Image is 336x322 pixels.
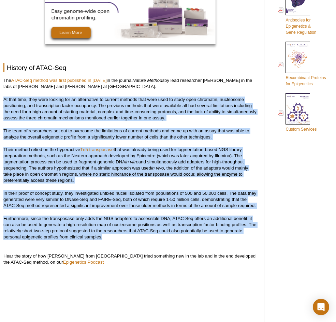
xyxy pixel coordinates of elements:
h2: History of ATAC-Seq [3,63,257,72]
iframe: ATAC-Seq, scATAC-Seq and Chromatin Dynamics in Single-Cells (Jason Buenrostro) [3,265,257,317]
img: Custom_Services_cover [286,93,310,125]
a: Recombinant Proteinsfor Epigenetics [278,41,326,88]
em: in vitro [125,159,138,164]
img: Rec_prots_140604_cover_web_70x200 [286,42,310,73]
a: Tn5 transposase [80,147,114,152]
p: The team of researchers set out to overcome the limitations of current methods and came up with a... [3,128,257,140]
p: At that time, they were looking for an alternative to current methods that were used to study ope... [3,97,257,121]
p: Hear the story of how [PERSON_NAME] from [GEOGRAPHIC_DATA] tried something new in the lab and in ... [3,253,257,318]
a: ATAC-Seq method was first published in [DATE] [11,78,107,83]
a: Epigenetics Podcast [63,260,104,265]
p: In their proof of concept study, they investigated unfixed nuclei isolated from populations of 50... [3,190,257,209]
em: Nature Methods [132,78,164,83]
p: Their method relied on the hyperactive that was already being used for tagmentation-based NGS lib... [3,147,257,184]
span: Custom Services [286,127,317,132]
p: Furthermore, since the transposase only adds the NGS adapters to accessible DNA, ATAC-Seq offers ... [3,216,257,240]
a: Custom Services [278,92,317,133]
div: Open Intercom Messenger [313,299,329,315]
p: The in the journal by lead researcher [PERSON_NAME] in the labs of [PERSON_NAME] and [PERSON_NAME... [3,77,257,90]
span: Recombinant Proteins for Epigenetics [286,75,326,86]
span: Antibodies for Epigenetics & Gene Regulation [286,18,316,35]
em: in vivo [151,165,164,171]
